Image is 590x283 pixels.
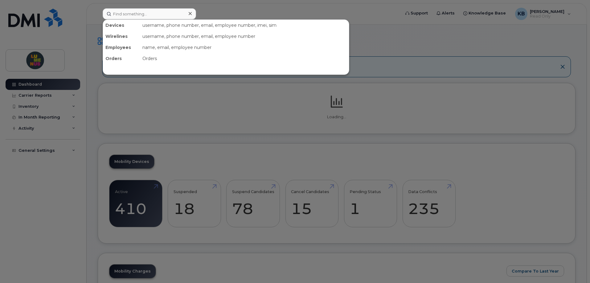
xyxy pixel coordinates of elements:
div: Wirelines [103,31,140,42]
div: username, phone number, email, employee number, imei, sim [140,20,349,31]
div: Orders [103,53,140,64]
div: username, phone number, email, employee number [140,31,349,42]
div: Orders [140,53,349,64]
div: name, email, employee number [140,42,349,53]
div: Devices [103,20,140,31]
div: Employees [103,42,140,53]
